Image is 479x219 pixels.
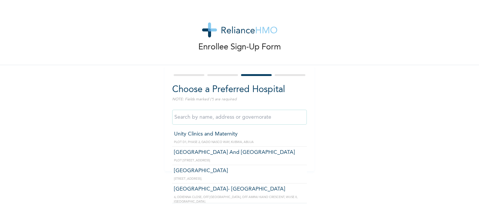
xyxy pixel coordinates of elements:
[174,130,305,138] p: Unity Clinics and Maternity
[202,22,277,37] img: logo
[174,149,305,156] p: [GEOGRAPHIC_DATA] And [GEOGRAPHIC_DATA]
[174,140,305,145] p: PLOT D1, PHASE 2, GADO NASCO WAY, KUBWA, ABUJA
[174,185,305,193] p: [GEOGRAPHIC_DATA]- [GEOGRAPHIC_DATA]
[174,195,305,204] p: 6, ODIENNA CLOSE, OFF [GEOGRAPHIC_DATA], OFF AMINU KANO CRESCENT, WUSE II, [GEOGRAPHIC_DATA].
[174,177,305,181] p: [STREET_ADDRESS].
[172,97,307,102] p: NOTE: Fields marked (*) are required
[172,110,307,125] input: Search by name, address or governorate
[172,83,307,97] h2: Choose a Preferred Hospital
[174,158,305,163] p: PLOT [STREET_ADDRESS]
[174,167,305,175] p: [GEOGRAPHIC_DATA]
[198,41,281,54] p: Enrollee Sign-Up Form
